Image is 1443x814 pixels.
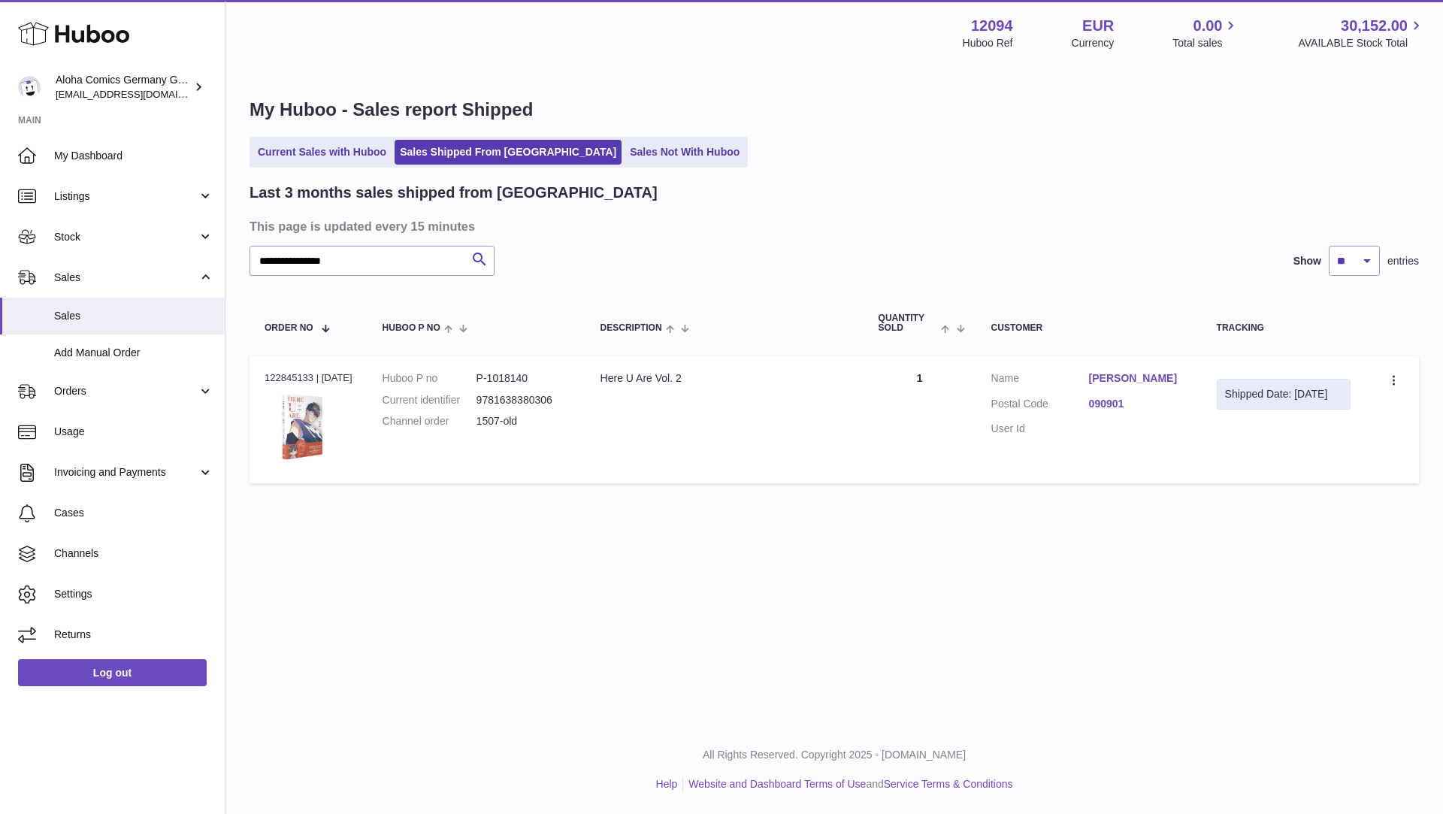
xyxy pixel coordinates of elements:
span: Settings [54,587,213,601]
a: 30,152.00 AVAILABLE Stock Total [1298,16,1425,50]
h3: This page is updated every 15 minutes [250,218,1415,235]
dd: P-1018140 [476,371,570,386]
span: Description [600,323,662,333]
dd: 1507-old [476,414,570,428]
a: Help [656,778,678,790]
a: Service Terms & Conditions [884,778,1013,790]
a: 090901 [1089,397,1187,411]
li: and [683,777,1012,791]
div: Currency [1072,36,1115,50]
span: Cases [54,506,213,520]
span: Listings [54,189,198,204]
span: Usage [54,425,213,439]
span: AVAILABLE Stock Total [1298,36,1425,50]
span: Total sales [1172,36,1239,50]
span: Invoicing and Payments [54,465,198,480]
td: 1 [864,356,976,483]
dt: Postal Code [991,397,1089,415]
a: Log out [18,659,207,686]
h1: My Huboo - Sales report Shipped [250,98,1419,122]
dt: Name [991,371,1089,389]
span: Stock [54,230,198,244]
a: Current Sales with Huboo [253,140,392,165]
p: All Rights Reserved. Copyright 2025 - [DOMAIN_NAME] [237,748,1431,762]
span: Order No [265,323,313,333]
span: My Dashboard [54,149,213,163]
span: Huboo P no [383,323,440,333]
span: Orders [54,384,198,398]
span: entries [1387,254,1419,268]
a: 0.00 Total sales [1172,16,1239,50]
span: Returns [54,628,213,642]
span: Sales [54,309,213,323]
label: Show [1293,254,1321,268]
img: comicsaloha@gmail.com [18,76,41,98]
div: Huboo Ref [963,36,1013,50]
span: Sales [54,271,198,285]
div: Aloha Comics Germany GmbH [56,73,191,101]
strong: EUR [1082,16,1114,36]
a: [PERSON_NAME] [1089,371,1187,386]
div: 122845133 | [DATE] [265,371,352,385]
span: Channels [54,546,213,561]
dt: Huboo P no [383,371,476,386]
a: Website and Dashboard Terms of Use [688,778,866,790]
div: Customer [991,323,1187,333]
img: 1730641341.jpeg [265,389,340,464]
a: Sales Not With Huboo [625,140,745,165]
dt: User Id [991,422,1089,436]
span: 30,152.00 [1341,16,1408,36]
h2: Last 3 months sales shipped from [GEOGRAPHIC_DATA] [250,183,658,203]
span: Quantity Sold [879,313,938,333]
div: Shipped Date: [DATE] [1225,387,1343,401]
div: Here U Are Vol. 2 [600,371,849,386]
span: [EMAIL_ADDRESS][DOMAIN_NAME] [56,88,221,100]
span: 0.00 [1193,16,1223,36]
dt: Current identifier [383,393,476,407]
a: Sales Shipped From [GEOGRAPHIC_DATA] [395,140,622,165]
strong: 12094 [971,16,1013,36]
span: Add Manual Order [54,346,213,360]
dd: 9781638380306 [476,393,570,407]
dt: Channel order [383,414,476,428]
div: Tracking [1217,323,1351,333]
